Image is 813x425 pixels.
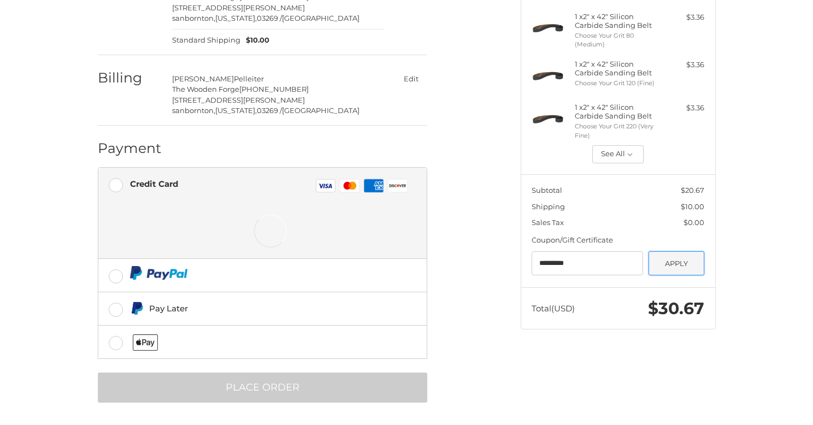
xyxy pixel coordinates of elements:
div: $3.36 [661,103,704,114]
div: Coupon/Gift Certificate [532,235,704,246]
span: Total (USD) [532,303,575,314]
span: Standard Shipping [172,35,240,46]
input: Gift Certificate or Coupon Code [532,251,643,276]
span: Subtotal [532,186,562,194]
span: $10.00 [681,202,704,211]
button: Apply [649,251,705,276]
span: 03269 / [257,106,282,115]
img: PayPal icon [130,266,187,280]
h2: Billing [98,69,162,86]
button: Edit [396,71,427,87]
span: [US_STATE], [215,14,257,22]
span: [GEOGRAPHIC_DATA] [282,106,360,115]
li: Choose Your Grit 220 (Very Fine) [575,122,658,140]
span: $10.00 [240,35,269,46]
img: Applepay icon [133,334,158,351]
h4: 1 x 2" x 42" Silicon Carbide Sanding Belt [575,103,658,121]
div: Credit Card [130,175,178,193]
span: [US_STATE], [215,106,257,115]
span: Sales Tax [532,218,564,227]
span: Shipping [532,202,565,211]
img: Pay Later icon [130,302,144,315]
div: Pay Later [149,299,188,317]
li: Choose Your Grit 80 (Medium) [575,31,658,49]
button: Place Order [98,373,427,403]
h2: Payment [98,140,162,157]
span: sanbornton, [172,106,215,115]
span: [GEOGRAPHIC_DATA] [282,14,360,22]
span: Pelleiter [234,74,264,83]
div: $3.36 [661,12,704,23]
span: $30.67 [648,298,704,318]
span: [STREET_ADDRESS][PERSON_NAME] [172,96,305,104]
span: [STREET_ADDRESS][PERSON_NAME] [172,3,305,12]
h4: 1 x 2" x 42" Silicon Carbide Sanding Belt [575,12,658,30]
li: Choose Your Grit 120 (Fine) [575,79,658,88]
span: The Wooden Forge [172,85,239,93]
span: $20.67 [681,186,704,194]
span: [PHONE_NUMBER] [239,85,309,93]
span: $0.00 [684,218,704,227]
div: $3.36 [661,60,704,70]
span: [PERSON_NAME] [172,74,234,83]
button: See All [592,145,644,164]
span: 03269 / [257,14,282,22]
span: sanbornton, [172,14,215,22]
h4: 1 x 2" x 42" Silicon Carbide Sanding Belt [575,60,658,78]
